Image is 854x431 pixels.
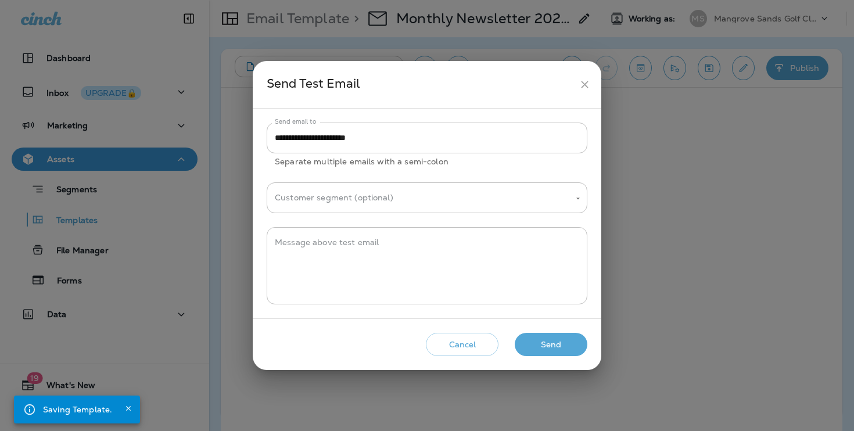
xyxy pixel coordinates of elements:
p: Separate multiple emails with a semi-colon [275,155,579,168]
button: Cancel [426,333,498,357]
button: Send [515,333,587,357]
button: close [574,74,595,95]
button: Open [573,193,583,204]
div: Saving Template. [43,399,112,420]
button: Close [121,401,135,415]
div: Send Test Email [267,74,574,95]
label: Send email to [275,117,316,126]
